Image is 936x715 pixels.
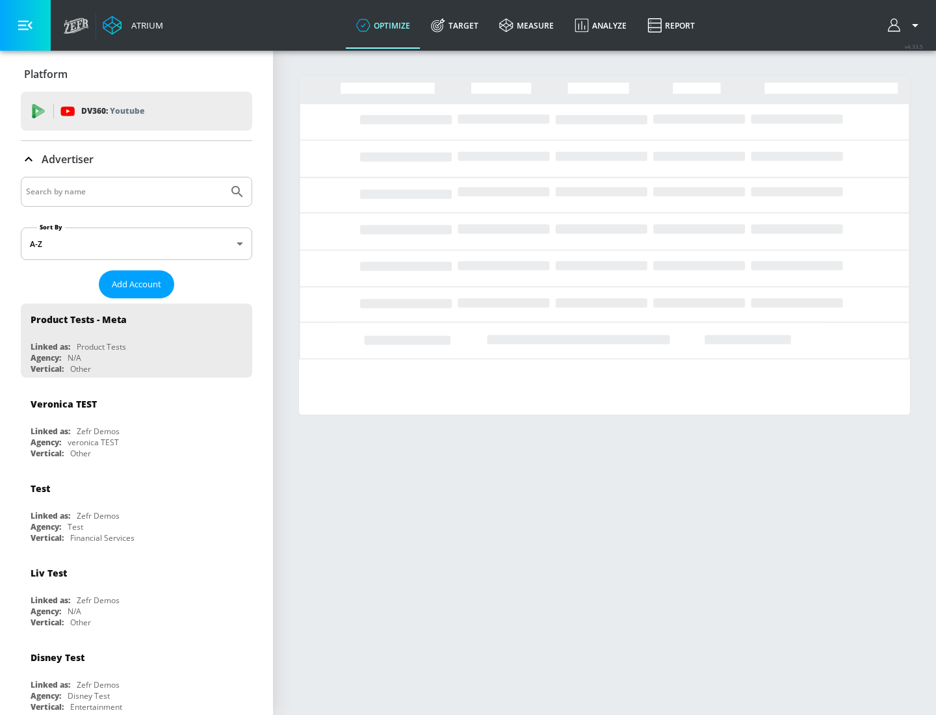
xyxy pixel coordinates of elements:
div: Liv TestLinked as:Zefr DemosAgency:N/AVertical:Other [21,557,252,631]
div: Liv Test [31,567,67,579]
div: Linked as: [31,510,70,521]
div: Vertical: [31,701,64,712]
div: Product Tests - MetaLinked as:Product TestsAgency:N/AVertical:Other [21,304,252,378]
div: Product Tests [77,341,126,352]
div: DV360: Youtube [21,92,252,131]
p: DV360: [81,104,144,118]
div: Veronica TEST [31,398,97,410]
div: Disney Test [68,690,110,701]
div: Platform [21,56,252,92]
div: TestLinked as:Zefr DemosAgency:TestVertical:Financial Services [21,473,252,547]
input: Search by name [26,183,223,200]
div: Vertical: [31,532,64,543]
div: Agency: [31,606,61,617]
div: Test [31,482,50,495]
div: Veronica TESTLinked as:Zefr DemosAgency:veronica TESTVertical:Other [21,388,252,462]
div: Vertical: [31,448,64,459]
div: Linked as: [31,679,70,690]
div: Vertical: [31,363,64,374]
div: Zefr Demos [77,679,120,690]
div: Linked as: [31,341,70,352]
div: Product Tests - Meta [31,313,127,326]
div: Atrium [126,19,163,31]
div: Disney Test [31,651,84,664]
div: N/A [68,352,81,363]
a: optimize [346,2,421,49]
a: measure [489,2,564,49]
p: Platform [24,67,68,81]
button: Add Account [99,270,174,298]
div: Linked as: [31,595,70,606]
p: Advertiser [42,152,94,166]
div: Agency: [31,521,61,532]
div: Financial Services [70,532,135,543]
div: Linked as: [31,426,70,437]
div: Zefr Demos [77,595,120,606]
div: Zefr Demos [77,510,120,521]
div: Agency: [31,437,61,448]
div: Advertiser [21,141,252,177]
div: Other [70,617,91,628]
div: Zefr Demos [77,426,120,437]
div: veronica TEST [68,437,119,448]
a: Report [637,2,705,49]
div: A-Z [21,227,252,260]
div: Agency: [31,352,61,363]
p: Youtube [110,104,144,118]
div: Test [68,521,83,532]
div: Entertainment [70,701,122,712]
span: v 4.33.5 [905,43,923,50]
a: Atrium [103,16,163,35]
a: Analyze [564,2,637,49]
div: Other [70,363,91,374]
div: Agency: [31,690,61,701]
div: N/A [68,606,81,617]
div: Other [70,448,91,459]
a: Target [421,2,489,49]
label: Sort By [37,223,65,231]
span: Add Account [112,277,161,292]
div: Vertical: [31,617,64,628]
